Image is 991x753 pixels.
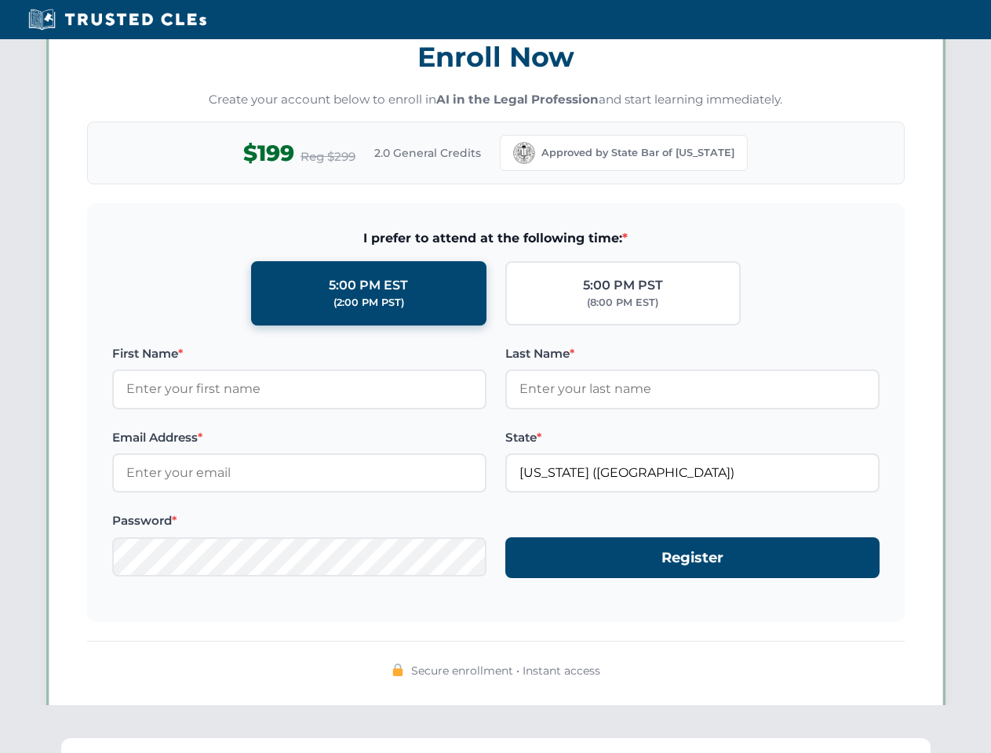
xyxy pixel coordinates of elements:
[436,92,599,107] strong: AI in the Legal Profession
[583,275,663,296] div: 5:00 PM PST
[112,511,486,530] label: Password
[24,8,211,31] img: Trusted CLEs
[87,91,905,109] p: Create your account below to enroll in and start learning immediately.
[112,453,486,493] input: Enter your email
[301,147,355,166] span: Reg $299
[329,275,408,296] div: 5:00 PM EST
[587,295,658,311] div: (8:00 PM EST)
[505,453,880,493] input: California (CA)
[541,145,734,161] span: Approved by State Bar of [US_STATE]
[87,32,905,82] h3: Enroll Now
[513,142,535,164] img: California Bar
[505,344,880,363] label: Last Name
[112,369,486,409] input: Enter your first name
[392,664,404,676] img: 🔒
[112,228,880,249] span: I prefer to attend at the following time:
[374,144,481,162] span: 2.0 General Credits
[411,662,600,679] span: Secure enrollment • Instant access
[112,428,486,447] label: Email Address
[505,537,880,579] button: Register
[505,428,880,447] label: State
[112,344,486,363] label: First Name
[243,136,294,171] span: $199
[333,295,404,311] div: (2:00 PM PST)
[505,369,880,409] input: Enter your last name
